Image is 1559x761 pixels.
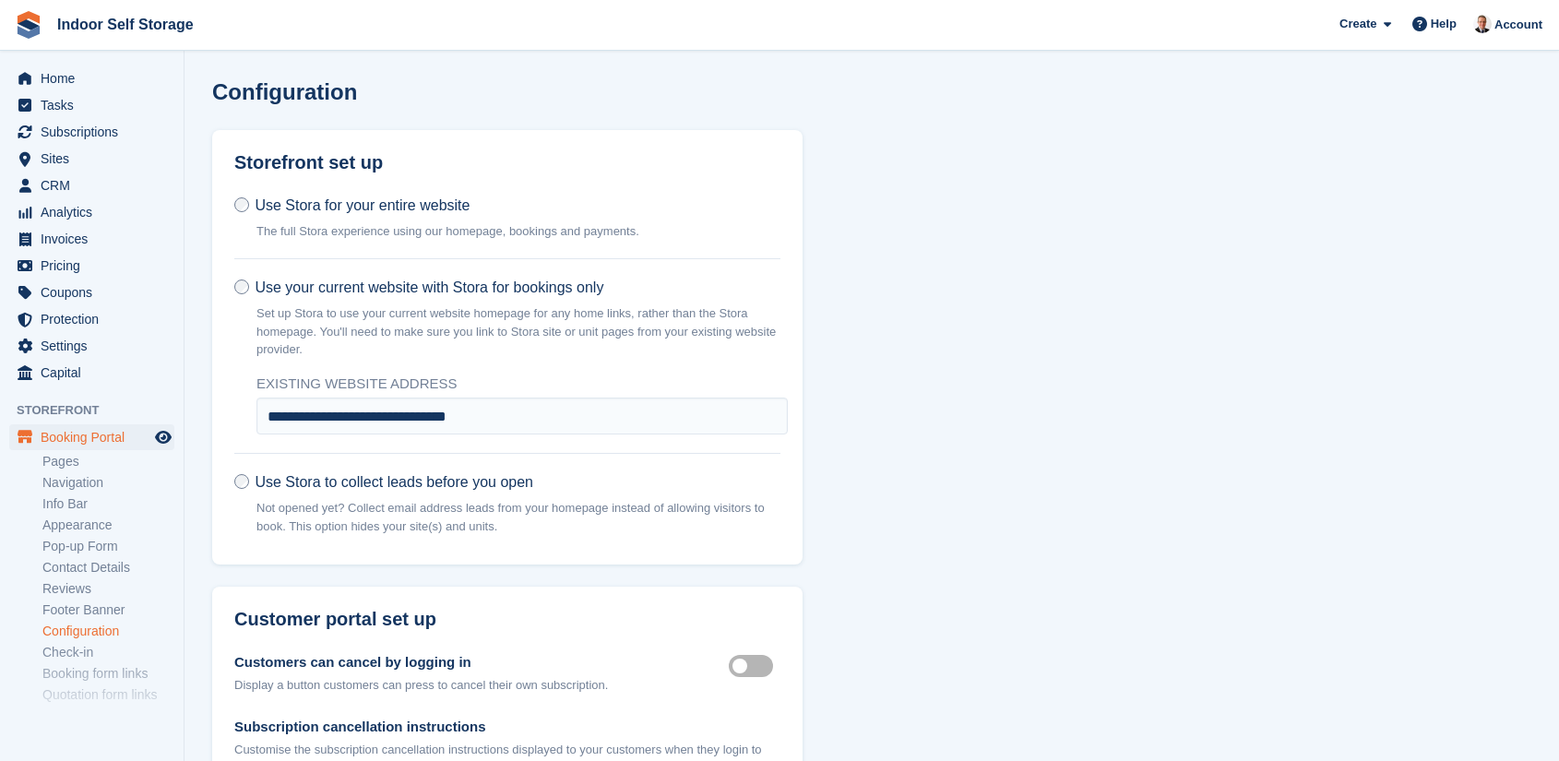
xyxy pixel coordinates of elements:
[42,580,174,598] a: Reviews
[42,644,174,661] a: Check-in
[42,601,174,619] a: Footer Banner
[1431,15,1457,33] span: Help
[50,9,201,40] a: Indoor Self Storage
[9,146,174,172] a: menu
[9,360,174,386] a: menu
[9,333,174,359] a: menu
[152,426,174,448] a: Preview store
[9,279,174,305] a: menu
[256,222,639,241] p: The full Stora experience using our homepage, bookings and payments.
[729,664,780,667] label: Customer self cancellable
[15,11,42,39] img: stora-icon-8386f47178a22dfd0bd8f6a31ec36ba5ce8667c1dd55bd0f319d3a0aa187defe.svg
[234,717,780,738] div: Subscription cancellation instructions
[234,152,780,173] h2: Storefront set up
[9,199,174,225] a: menu
[17,401,184,420] span: Storefront
[41,146,151,172] span: Sites
[256,499,780,535] p: Not opened yet? Collect email address leads from your homepage instead of allowing visitors to bo...
[256,374,788,395] label: Existing website address
[212,79,357,104] h1: Configuration
[41,65,151,91] span: Home
[42,686,174,704] a: Quotation form links
[42,559,174,577] a: Contact Details
[1339,15,1376,33] span: Create
[42,538,174,555] a: Pop-up Form
[255,474,533,490] span: Use Stora to collect leads before you open
[9,253,174,279] a: menu
[41,199,151,225] span: Analytics
[234,474,249,489] input: Use Stora to collect leads before you open Not opened yet? Collect email address leads from your ...
[42,474,174,492] a: Navigation
[41,92,151,118] span: Tasks
[234,279,249,294] input: Use your current website with Stora for bookings only Set up Stora to use your current website ho...
[9,172,174,198] a: menu
[234,609,780,630] h2: Customer portal set up
[9,65,174,91] a: menu
[9,424,174,450] a: menu
[234,652,608,673] div: Customers can cancel by logging in
[255,197,470,213] span: Use Stora for your entire website
[42,665,174,683] a: Booking form links
[1473,15,1492,33] img: Tim Bishop
[256,304,780,359] p: Set up Stora to use your current website homepage for any home links, rather than the Stora homep...
[41,424,151,450] span: Booking Portal
[41,333,151,359] span: Settings
[41,279,151,305] span: Coupons
[9,119,174,145] a: menu
[42,517,174,534] a: Appearance
[234,676,608,695] div: Display a button customers can press to cancel their own subscription.
[41,226,151,252] span: Invoices
[255,279,603,295] span: Use your current website with Stora for bookings only
[9,306,174,332] a: menu
[1494,16,1542,34] span: Account
[42,453,174,470] a: Pages
[41,119,151,145] span: Subscriptions
[41,360,151,386] span: Capital
[41,306,151,332] span: Protection
[9,92,174,118] a: menu
[41,172,151,198] span: CRM
[42,495,174,513] a: Info Bar
[42,623,174,640] a: Configuration
[234,197,249,212] input: Use Stora for your entire website The full Stora experience using our homepage, bookings and paym...
[9,226,174,252] a: menu
[41,253,151,279] span: Pricing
